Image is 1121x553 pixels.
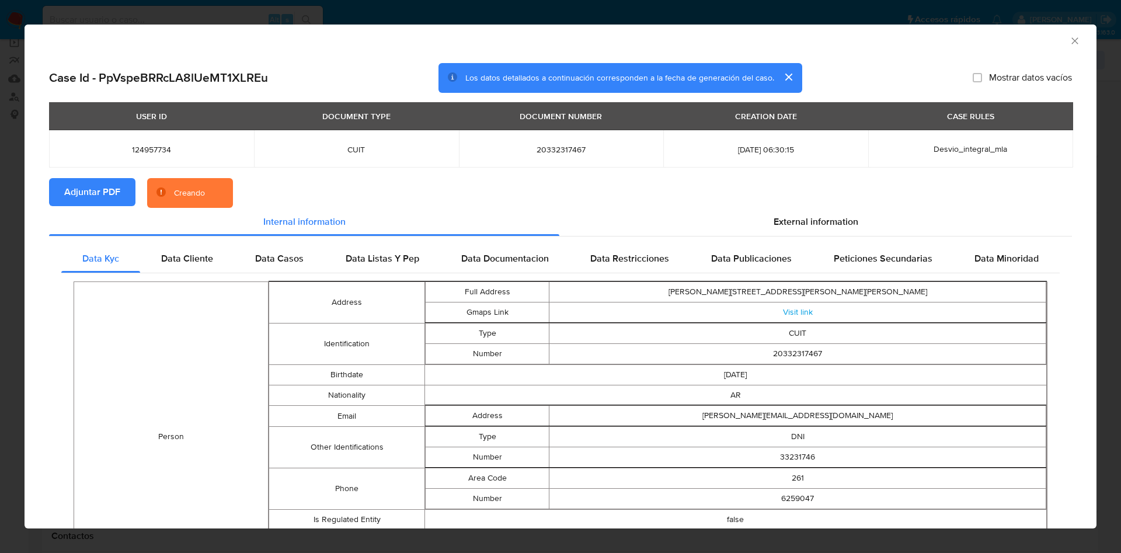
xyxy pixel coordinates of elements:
td: Type [425,324,549,344]
span: CUIT [268,144,445,155]
td: Birthdate [269,365,424,385]
td: Gmaps Link [425,302,549,323]
span: [DATE] 06:30:15 [677,144,854,155]
td: Identification [269,324,424,365]
td: 33231746 [549,447,1046,468]
span: Data Minoridad [974,252,1039,265]
td: Is Regulated Entity [269,510,424,530]
td: [PERSON_NAME][STREET_ADDRESS][PERSON_NAME][PERSON_NAME] [549,282,1046,302]
span: Data Documentacion [461,252,549,265]
span: External information [774,215,858,228]
td: [DATE] [424,365,1046,385]
div: DOCUMENT TYPE [315,106,398,126]
td: Number [425,344,549,364]
div: Detailed info [49,208,1072,236]
span: Mostrar datos vacíos [989,72,1072,84]
span: Internal information [263,215,346,228]
button: cerrar [774,63,802,91]
td: CUIT [549,324,1046,344]
td: AR [424,385,1046,406]
td: Nationality [269,385,424,406]
span: Data Publicaciones [711,252,792,265]
td: Number [425,447,549,468]
span: Desvio_integral_mla [934,143,1007,155]
span: Data Kyc [82,252,119,265]
span: 124957734 [63,144,240,155]
div: Detailed internal info [61,245,1060,273]
span: Data Restricciones [590,252,669,265]
h2: Case Id - PpVspeBRRcLA8lUeMT1XLREu [49,70,268,85]
td: Email [269,406,424,427]
input: Mostrar datos vacíos [973,73,982,82]
td: Number [425,489,549,509]
div: USER ID [129,106,174,126]
span: Peticiones Secundarias [834,252,932,265]
td: Area Code [425,468,549,489]
a: Visit link [783,306,813,318]
td: 20332317467 [549,344,1046,364]
td: false [424,510,1046,530]
td: Type [425,427,549,447]
span: Adjuntar PDF [64,179,120,205]
span: Data Cliente [161,252,213,265]
td: Address [269,282,424,324]
td: Phone [269,468,424,510]
div: DOCUMENT NUMBER [513,106,609,126]
div: closure-recommendation-modal [25,25,1096,528]
td: DNI [549,427,1046,447]
td: 261 [549,468,1046,489]
span: Los datos detallados a continuación corresponden a la fecha de generación del caso. [465,72,774,84]
span: Data Casos [255,252,304,265]
td: Other Identifications [269,427,424,468]
div: CREATION DATE [728,106,804,126]
button: Adjuntar PDF [49,178,135,206]
button: Cerrar ventana [1069,35,1080,46]
div: CASE RULES [940,106,1001,126]
td: Full Address [425,282,549,302]
div: Creando [174,187,205,199]
span: 20332317467 [473,144,650,155]
span: Data Listas Y Pep [346,252,419,265]
td: Address [425,406,549,426]
td: 6259047 [549,489,1046,509]
td: [PERSON_NAME][EMAIL_ADDRESS][DOMAIN_NAME] [549,406,1046,426]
